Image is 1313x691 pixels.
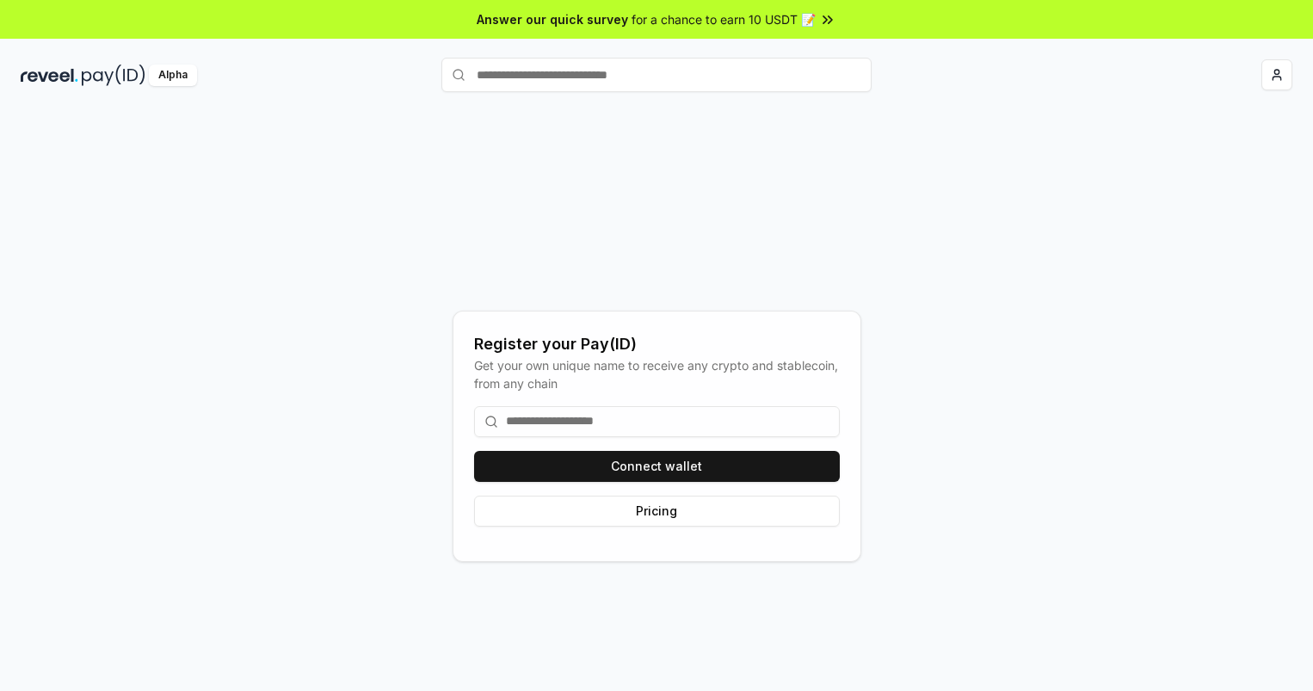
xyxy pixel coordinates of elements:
img: pay_id [82,65,145,86]
div: Alpha [149,65,197,86]
div: Get your own unique name to receive any crypto and stablecoin, from any chain [474,356,840,392]
span: Answer our quick survey [477,10,628,28]
div: Register your Pay(ID) [474,332,840,356]
button: Connect wallet [474,451,840,482]
img: reveel_dark [21,65,78,86]
button: Pricing [474,496,840,527]
span: for a chance to earn 10 USDT 📝 [632,10,816,28]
